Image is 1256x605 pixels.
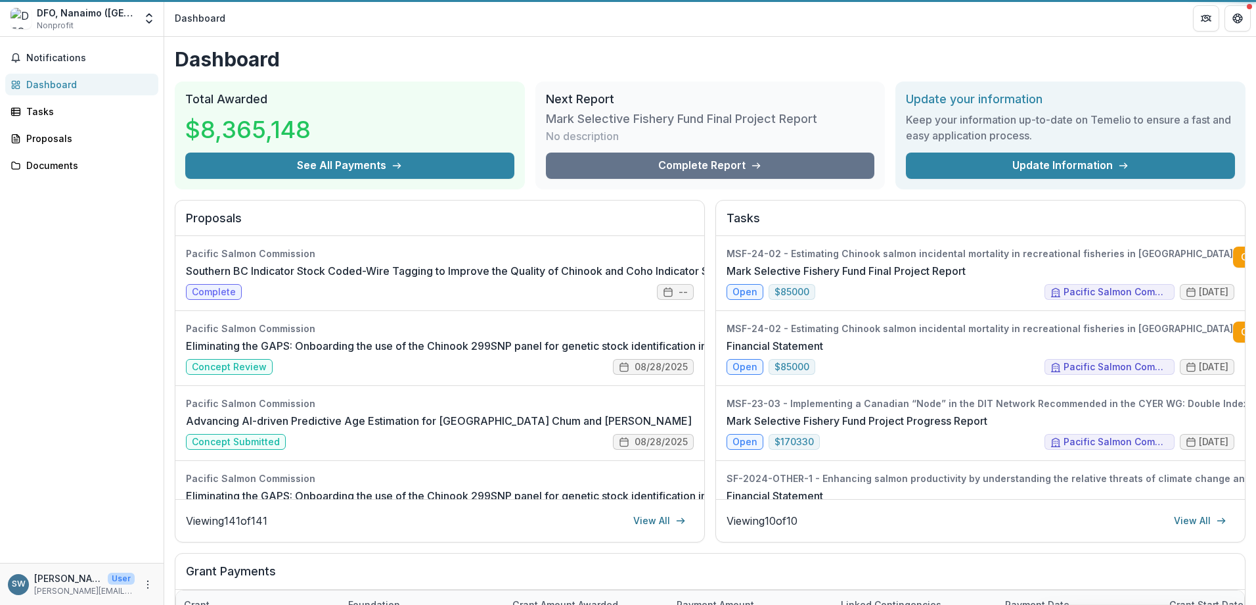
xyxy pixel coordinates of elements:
[625,510,694,531] a: View All
[546,92,875,107] h2: Next Report
[727,413,987,429] a: Mark Selective Fishery Fund Project Progress Report
[727,211,1234,236] h2: Tasks
[727,488,823,504] a: Financial Statement
[175,11,225,25] div: Dashboard
[727,338,823,354] a: Financial Statement
[906,112,1235,143] h3: Keep your information up-to-date on Temelio to ensure a fast and easy application process.
[186,263,778,279] a: Southern BC Indicator Stock Coded-Wire Tagging to Improve the Quality of Chinook and Coho Indicat...
[906,153,1235,179] a: Update Information
[37,6,135,20] div: DFO, Nanaimo ([GEOGRAPHIC_DATA])
[186,338,844,354] a: Eliminating the GAPS: Onboarding the use of the Chinook 299SNP panel for genetic stock identifica...
[11,8,32,29] img: DFO, Nanaimo (Pacific Biological Station)
[26,158,148,172] div: Documents
[1224,5,1251,32] button: Get Help
[185,112,311,147] h3: $8,365,148
[727,263,966,279] a: Mark Selective Fishery Fund Final Project Report
[140,577,156,593] button: More
[5,128,158,149] a: Proposals
[26,132,148,145] div: Proposals
[26,105,148,118] div: Tasks
[12,580,26,589] div: Stephen Wischniowski
[34,585,135,597] p: [PERSON_NAME][EMAIL_ADDRESS][DOMAIN_NAME]
[906,92,1235,107] h2: Update your information
[185,153,514,179] button: See All Payments
[5,155,158,176] a: Documents
[108,573,135,585] p: User
[546,112,817,126] h3: Mark Selective Fishery Fund Final Project Report
[37,20,74,32] span: Nonprofit
[546,153,875,179] a: Complete Report
[169,9,231,28] nav: breadcrumb
[186,211,694,236] h2: Proposals
[1166,510,1234,531] a: View All
[34,571,102,585] p: [PERSON_NAME]
[5,101,158,122] a: Tasks
[186,564,1234,589] h2: Grant Payments
[185,92,514,107] h2: Total Awarded
[26,53,153,64] span: Notifications
[186,488,941,504] a: Eliminating the GAPS: Onboarding the use of the Chinook 299SNP panel for genetic stock identifica...
[1193,5,1219,32] button: Partners
[175,47,1245,71] h1: Dashboard
[140,5,158,32] button: Open entity switcher
[5,74,158,95] a: Dashboard
[26,78,148,91] div: Dashboard
[186,413,692,429] a: Advancing AI-driven Predictive Age Estimation for [GEOGRAPHIC_DATA] Chum and [PERSON_NAME]
[546,128,619,144] p: No description
[727,513,797,529] p: Viewing 10 of 10
[5,47,158,68] button: Notifications
[186,513,267,529] p: Viewing 141 of 141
